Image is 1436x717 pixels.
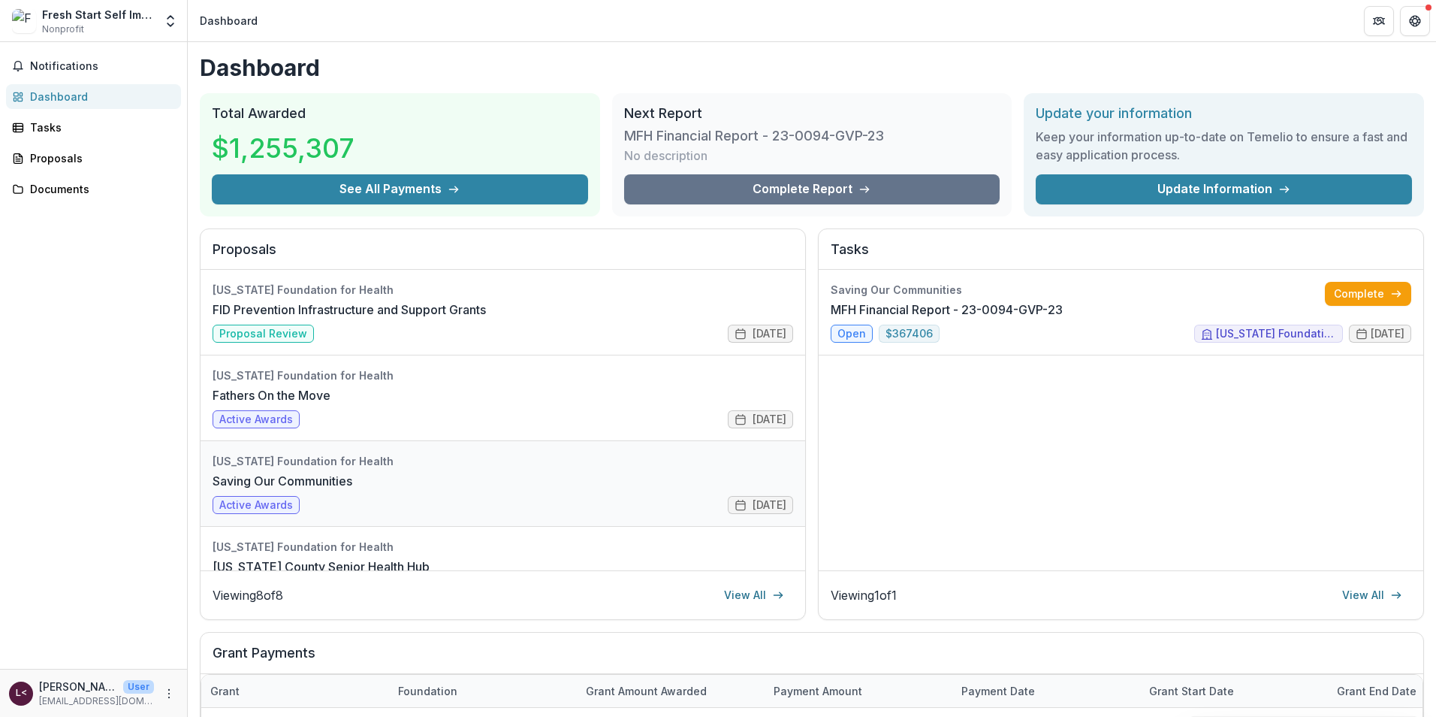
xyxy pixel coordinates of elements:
div: Grant start date [1140,683,1243,699]
div: Dashboard [200,13,258,29]
p: User [123,680,154,694]
div: Foundation [389,675,577,707]
span: Notifications [30,60,175,73]
div: Payment Amount [765,675,952,707]
a: Complete [1325,282,1411,306]
div: Payment date [952,675,1140,707]
h2: Proposals [213,241,793,270]
div: Grant end date [1328,683,1425,699]
div: Foundation [389,683,466,699]
div: Grant [201,675,389,707]
div: Grant start date [1140,675,1328,707]
h3: $1,255,307 [212,128,354,168]
a: Complete Report [624,174,1000,204]
button: Open entity switcher [160,6,181,36]
div: Grant amount awarded [577,675,765,707]
button: Notifications [6,54,181,78]
h2: Next Report [624,105,1000,122]
a: Update Information [1036,174,1412,204]
span: Nonprofit [42,23,84,36]
p: No description [624,147,707,165]
p: Viewing 1 of 1 [831,586,897,604]
h1: Dashboard [200,54,1424,81]
div: Payment Amount [765,683,871,699]
p: [EMAIL_ADDRESS][DOMAIN_NAME] [39,694,154,708]
div: Proposals [30,150,169,166]
div: Grant amount awarded [577,683,716,699]
img: Fresh Start Self Improvement Center Inc. [12,9,36,33]
a: MFH Financial Report - 23-0094-GVP-23 [831,301,1063,319]
button: See All Payments [212,174,588,204]
h2: Update your information [1036,105,1412,122]
a: Fathers On the Move [213,386,330,404]
div: Grant [201,683,249,699]
p: [PERSON_NAME] <[EMAIL_ADDRESS][DOMAIN_NAME]> [39,679,117,694]
div: Lester Gillespie <lestergillespie@yahoo.com> [16,688,27,698]
h3: MFH Financial Report - 23-0094-GVP-23 [624,128,884,144]
h2: Tasks [831,241,1411,270]
div: Dashboard [30,89,169,104]
button: Get Help [1400,6,1430,36]
a: Proposals [6,146,181,171]
a: FID Prevention Infrastructure and Support Grants [213,301,486,319]
h3: Keep your information up-to-date on Temelio to ensure a fast and easy application process. [1036,128,1412,164]
button: More [160,685,178,703]
a: Documents [6,177,181,201]
a: [US_STATE] County Senior Health Hub [213,558,430,576]
a: Saving Our Communities [213,472,352,490]
h2: Total Awarded [212,105,588,122]
a: Tasks [6,115,181,140]
a: View All [1333,583,1411,607]
a: View All [715,583,793,607]
nav: breadcrumb [194,10,264,32]
a: Dashboard [6,84,181,109]
div: Payment date [952,683,1044,699]
div: Fresh Start Self Improvement Center Inc. [42,7,154,23]
button: Partners [1364,6,1394,36]
h2: Grant Payments [213,645,1411,673]
div: Tasks [30,120,169,135]
div: Documents [30,181,169,197]
p: Viewing 8 of 8 [213,586,283,604]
